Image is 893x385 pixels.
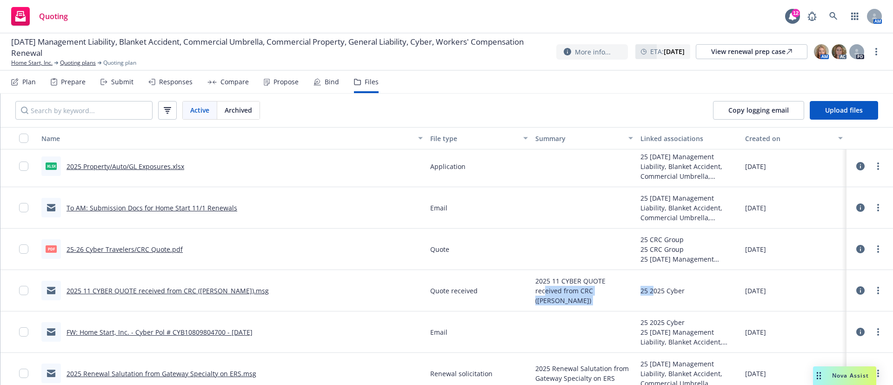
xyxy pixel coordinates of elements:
span: pdf [46,245,57,252]
a: more [871,46,882,57]
div: 25 2025 Cyber [640,317,738,327]
a: Quoting plans [60,59,96,67]
a: Home Start, Inc. [11,59,53,67]
div: 25 [DATE] Management Liability, Blanket Accident, Commercial Umbrella, Commercial Property, Gener... [640,254,738,264]
div: 25 2025 Cyber [640,286,685,296]
a: more [873,368,884,379]
input: Toggle Row Selected [19,369,28,378]
input: Toggle Row Selected [19,327,28,337]
input: Search by keyword... [15,101,153,120]
div: Name [41,134,413,143]
span: Copy logging email [728,106,789,115]
button: Copy logging email [713,101,804,120]
span: Quoting plan [103,59,136,67]
div: Compare [220,78,249,86]
a: more [873,202,884,213]
input: Toggle Row Selected [19,286,28,295]
div: Submit [111,78,133,86]
button: More info... [556,44,628,60]
span: Email [430,327,447,337]
div: Files [365,78,379,86]
div: View renewal prep case [711,45,792,59]
span: ETA : [650,47,685,56]
span: More info... [575,47,611,57]
a: 2025 11 CYBER QUOTE received from CRC ([PERSON_NAME]).msg [67,286,269,295]
span: xlsx [46,162,57,169]
a: 25-26 Cyber Travelers/CRC Quote.pdf [67,245,183,254]
a: more [873,243,884,255]
a: more [873,161,884,172]
button: Summary [532,127,637,149]
input: Toggle Row Selected [19,244,28,254]
a: To AM: Submission Docs for Home Start 11/1 Renewals [67,203,237,212]
span: Quoting [39,13,68,20]
span: 2025 11 CYBER QUOTE received from CRC ([PERSON_NAME]) [535,276,633,305]
a: Switch app [846,7,864,26]
div: Linked associations [640,134,738,143]
span: [DATE] [745,327,766,337]
span: Nova Assist [832,371,869,379]
div: Bind [325,78,339,86]
span: [DATE] Management Liability, Blanket Accident, Commercial Umbrella, Commercial Property, General ... [11,36,549,59]
a: 2025 Property/Auto/GL Exposures.xlsx [67,162,184,171]
span: Archived [225,105,252,115]
input: Toggle Row Selected [19,162,28,171]
button: Upload files [810,101,878,120]
div: 25 [DATE] Management Liability, Blanket Accident, Commercial Umbrella, Commercial Property, Gener... [640,327,738,347]
div: 25 CRC Group [640,244,738,254]
span: Quote [430,244,449,254]
span: Active [190,105,209,115]
a: Report a Bug [803,7,821,26]
img: photo [814,44,829,59]
button: Linked associations [637,127,742,149]
div: Plan [22,78,36,86]
a: Quoting [7,3,72,29]
button: File type [427,127,532,149]
div: 25 CRC Group [640,235,738,244]
a: View renewal prep case [696,44,807,59]
a: FW: Home Start, Inc. - Cyber Pol # CYB10809804700 - [DATE] [67,328,253,337]
span: Renewal solicitation [430,369,493,378]
span: Email [430,203,447,213]
div: 12 [792,9,800,17]
span: [DATE] [745,203,766,213]
div: 25 [DATE] Management Liability, Blanket Accident, Commercial Umbrella, Commercial Property, Gener... [640,152,738,181]
input: Toggle Row Selected [19,203,28,212]
div: Summary [535,134,623,143]
div: Prepare [61,78,86,86]
span: [DATE] [745,162,766,171]
button: Nova Assist [813,366,876,385]
span: [DATE] [745,286,766,296]
span: Application [430,162,466,171]
span: 2025 Renewal Salutation from Gateway Specialty on ERS [535,364,633,383]
div: 25 [DATE] Management Liability, Blanket Accident, Commercial Umbrella, Commercial Property, Gener... [640,193,738,223]
a: 2025 Renewal Salutation from Gateway Specialty on ERS.msg [67,369,256,378]
div: Responses [159,78,193,86]
input: Select all [19,134,28,143]
div: File type [430,134,518,143]
button: Created on [741,127,846,149]
span: Upload files [825,106,863,115]
span: [DATE] [745,369,766,378]
div: Created on [745,134,833,143]
a: more [873,285,884,296]
div: Propose [273,78,299,86]
span: [DATE] [745,244,766,254]
div: Drag to move [813,366,825,385]
a: Search [824,7,843,26]
button: Name [38,127,427,149]
strong: [DATE] [664,47,685,56]
a: more [873,326,884,338]
img: photo [832,44,846,59]
span: Quote received [430,286,478,296]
